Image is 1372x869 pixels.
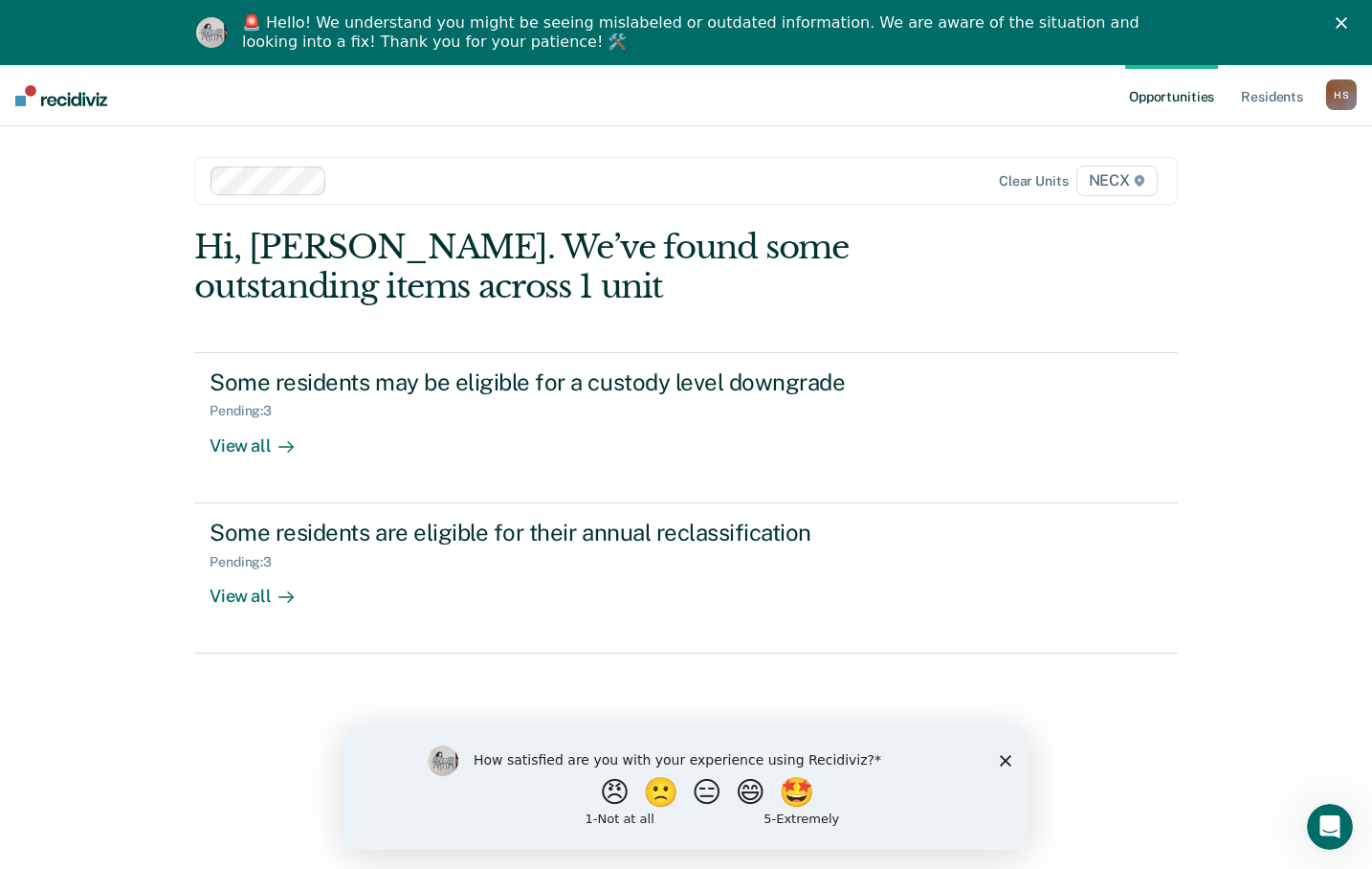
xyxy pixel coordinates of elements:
[210,403,287,419] div: Pending : 3
[1307,804,1353,850] iframe: Intercom live chat
[194,352,1178,503] a: Some residents may be eligible for a custody level downgradePending:3View all
[1336,17,1355,29] div: Close
[999,173,1069,189] div: Clear units
[1125,65,1218,126] a: Opportunities
[1326,79,1357,110] button: HS
[210,554,287,570] div: Pending : 3
[1076,166,1158,196] span: NECX
[1237,65,1307,126] a: Residents
[196,17,227,48] img: Profile image for Kim
[15,85,107,106] img: Recidiviz
[210,519,881,546] div: Some residents are eligible for their annual reclassification
[1326,79,1357,110] div: H S
[210,419,317,457] div: View all
[210,368,881,396] div: Some residents may be eligible for a custody level downgrade
[210,569,317,607] div: View all
[194,228,981,306] div: Hi, [PERSON_NAME]. We’ve found some outstanding items across 1 unit
[343,726,1029,850] iframe: Survey by Kim from Recidiviz
[242,13,1145,52] div: 🚨 Hello! We understand you might be seeing mislabeled or outdated information. We are aware of th...
[194,503,1178,654] a: Some residents are eligible for their annual reclassificationPending:3View all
